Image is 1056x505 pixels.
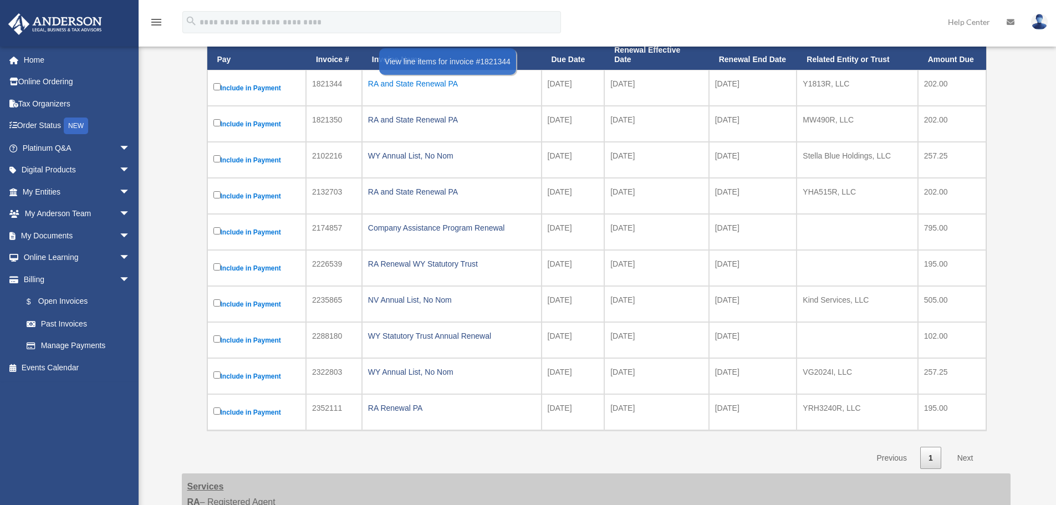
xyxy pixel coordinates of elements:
input: Include in Payment [213,299,221,307]
td: [DATE] [542,358,605,394]
td: 257.25 [918,142,986,178]
td: [DATE] [604,250,708,286]
a: Billingarrow_drop_down [8,268,141,290]
span: $ [33,295,38,309]
td: 202.00 [918,106,986,142]
td: [DATE] [709,214,797,250]
input: Include in Payment [213,371,221,379]
a: Manage Payments [16,335,141,357]
div: WY Annual List, No Nom [368,148,535,164]
label: Include in Payment [213,153,300,167]
td: YHA515R, LLC [797,178,917,214]
a: menu [150,19,163,29]
span: arrow_drop_down [119,181,141,203]
a: Home [8,49,147,71]
a: My Entitiesarrow_drop_down [8,181,147,203]
label: Include in Payment [213,405,300,419]
td: [DATE] [604,178,708,214]
td: 2235865 [306,286,362,322]
span: arrow_drop_down [119,247,141,269]
td: 2322803 [306,358,362,394]
span: arrow_drop_down [119,203,141,226]
strong: Services [187,482,224,491]
td: YRH3240R, LLC [797,394,917,430]
td: MW490R, LLC [797,106,917,142]
label: Include in Payment [213,297,300,311]
input: Include in Payment [213,227,221,234]
a: Online Learningarrow_drop_down [8,247,147,269]
td: [DATE] [542,70,605,106]
td: 2174857 [306,214,362,250]
input: Include in Payment [213,335,221,343]
a: Previous [868,447,915,470]
td: 505.00 [918,286,986,322]
span: arrow_drop_down [119,225,141,247]
th: Pay: activate to sort column descending [207,40,306,70]
td: Y1813R, LLC [797,70,917,106]
div: RA Renewal PA [368,400,535,416]
td: [DATE] [604,70,708,106]
th: Amount Due: activate to sort column ascending [918,40,986,70]
td: [DATE] [542,394,605,430]
td: [DATE] [604,322,708,358]
th: Related Entity or Trust: activate to sort column ascending [797,40,917,70]
th: Invoice #: activate to sort column ascending [306,40,362,70]
th: Due Date: activate to sort column ascending [542,40,605,70]
td: 1821344 [306,70,362,106]
label: Include in Payment [213,81,300,95]
a: Tax Organizers [8,93,147,115]
a: 1 [920,447,941,470]
div: RA and State Renewal PA [368,112,535,127]
div: WY Annual List, No Nom [368,364,535,380]
td: 2226539 [306,250,362,286]
td: [DATE] [709,394,797,430]
span: arrow_drop_down [119,268,141,291]
input: Include in Payment [213,83,221,90]
td: 2288180 [306,322,362,358]
a: Events Calendar [8,356,147,379]
div: RA and State Renewal PA [368,184,535,200]
td: [DATE] [709,178,797,214]
div: NV Annual List, No Nom [368,292,535,308]
td: Stella Blue Holdings, LLC [797,142,917,178]
th: Renewal End Date: activate to sort column ascending [709,40,797,70]
span: arrow_drop_down [119,137,141,160]
td: [DATE] [604,142,708,178]
a: Next [949,447,982,470]
div: RA Renewal WY Statutory Trust [368,256,535,272]
a: $Open Invoices [16,290,136,313]
a: My Documentsarrow_drop_down [8,225,147,247]
td: [DATE] [604,214,708,250]
th: Invoice Name: activate to sort column ascending [362,40,542,70]
td: 2352111 [306,394,362,430]
td: [DATE] [542,106,605,142]
input: Include in Payment [213,119,221,126]
td: [DATE] [709,250,797,286]
td: [DATE] [542,214,605,250]
input: Include in Payment [213,407,221,415]
td: [DATE] [709,106,797,142]
td: 795.00 [918,214,986,250]
a: Order StatusNEW [8,115,147,137]
div: Company Assistance Program Renewal [368,220,535,236]
td: [DATE] [709,322,797,358]
td: 2132703 [306,178,362,214]
td: 202.00 [918,70,986,106]
td: 1821350 [306,106,362,142]
td: [DATE] [542,250,605,286]
th: Renewal Effective Date: activate to sort column ascending [604,40,708,70]
div: WY Statutory Trust Annual Renewal [368,328,535,344]
td: 257.25 [918,358,986,394]
td: [DATE] [709,358,797,394]
input: Include in Payment [213,263,221,271]
i: search [185,15,197,27]
td: 102.00 [918,322,986,358]
a: Past Invoices [16,313,141,335]
td: 195.00 [918,394,986,430]
img: Anderson Advisors Platinum Portal [5,13,105,35]
td: 195.00 [918,250,986,286]
input: Include in Payment [213,155,221,162]
td: [DATE] [542,322,605,358]
td: [DATE] [604,286,708,322]
td: VG2024I, LLC [797,358,917,394]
